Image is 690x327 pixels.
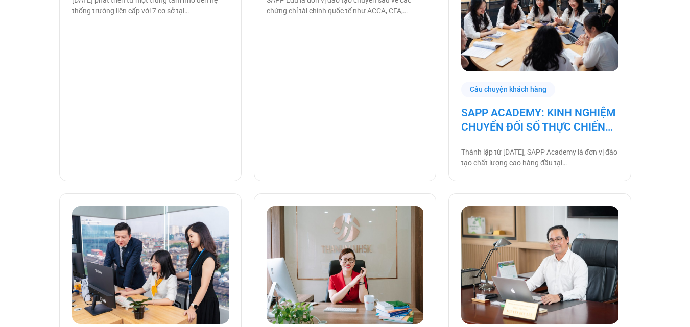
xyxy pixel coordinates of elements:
[267,206,423,324] a: Thanh Mai HSK chuyển đổi số cùng base
[461,106,618,134] a: SAPP ACADEMY: KINH NGHIỆM CHUYỂN ĐỐI SỐ THỰC CHIẾN TỪ TƯ DUY QUẢN TRỊ VỮNG
[267,206,424,324] img: Thanh Mai HSK chuyển đổi số cùng base
[461,147,618,168] p: Thành lập từ [DATE], SAPP Academy là đơn vị đào tạo chất lượng cao hàng đầu tại [GEOGRAPHIC_DATA]...
[461,206,618,324] img: bci-chuyen-doi-so
[461,82,555,97] div: Câu chuyện khách hàng
[461,206,618,324] a: bci-chuyen-doi-so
